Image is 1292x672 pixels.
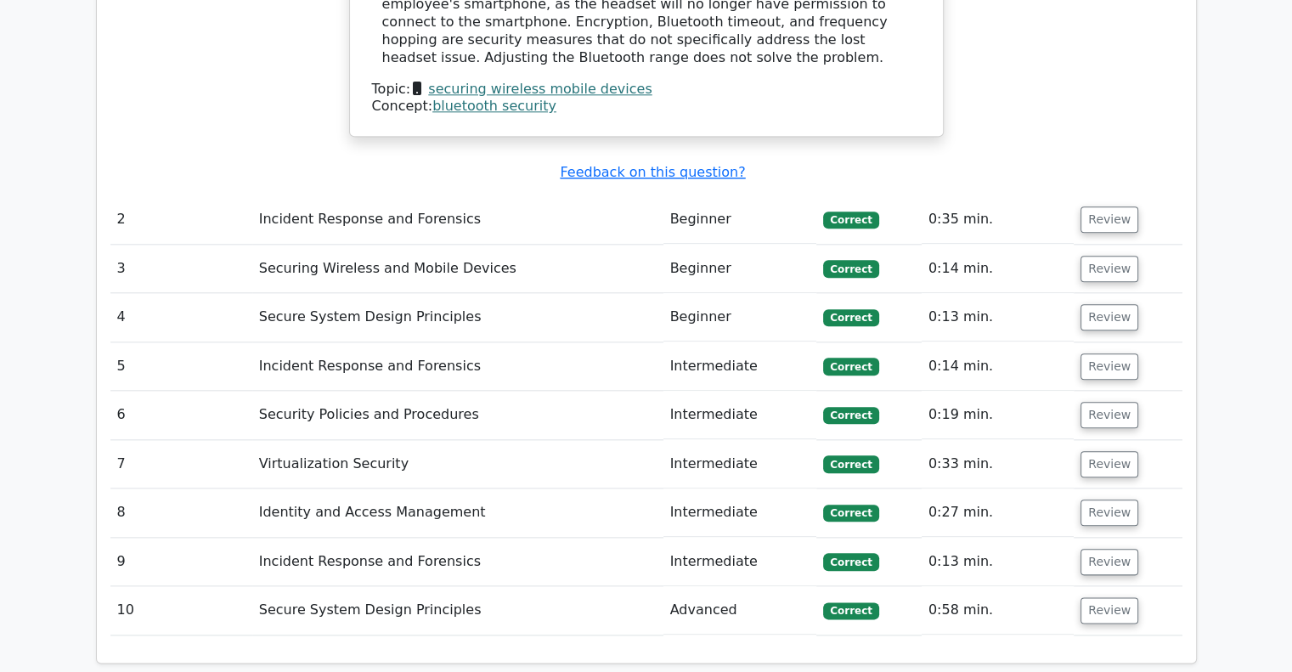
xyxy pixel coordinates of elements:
td: 2 [110,195,252,244]
span: Correct [823,407,878,424]
button: Review [1080,597,1138,624]
button: Review [1080,402,1138,428]
span: Correct [823,309,878,326]
td: Intermediate [663,538,817,586]
button: Review [1080,549,1138,575]
td: Advanced [663,586,817,635]
td: Secure System Design Principles [252,586,663,635]
td: Intermediate [663,488,817,537]
button: Review [1080,256,1138,282]
button: Review [1080,353,1138,380]
span: Correct [823,260,878,277]
td: 0:13 min. [922,293,1074,342]
td: 0:35 min. [922,195,1074,244]
td: 0:14 min. [922,342,1074,391]
td: 6 [110,391,252,439]
span: Correct [823,553,878,570]
td: Intermediate [663,391,817,439]
span: Correct [823,505,878,522]
td: Identity and Access Management [252,488,663,537]
span: Correct [823,212,878,229]
td: 0:13 min. [922,538,1074,586]
td: Beginner [663,195,817,244]
span: Correct [823,358,878,375]
td: 5 [110,342,252,391]
td: Beginner [663,245,817,293]
button: Review [1080,451,1138,477]
td: 0:27 min. [922,488,1074,537]
td: 4 [110,293,252,342]
td: Securing Wireless and Mobile Devices [252,245,663,293]
span: Correct [823,455,878,472]
td: Incident Response and Forensics [252,342,663,391]
div: Topic: [372,81,921,99]
button: Review [1080,500,1138,526]
td: 3 [110,245,252,293]
a: bluetooth security [432,98,556,114]
div: Concept: [372,98,921,116]
td: Intermediate [663,440,817,488]
td: Virtualization Security [252,440,663,488]
span: Correct [823,602,878,619]
td: 0:19 min. [922,391,1074,439]
td: Beginner [663,293,817,342]
td: 7 [110,440,252,488]
td: Incident Response and Forensics [252,538,663,586]
td: 0:58 min. [922,586,1074,635]
td: 0:33 min. [922,440,1074,488]
td: 10 [110,586,252,635]
a: securing wireless mobile devices [428,81,652,97]
td: 8 [110,488,252,537]
td: 0:14 min. [922,245,1074,293]
a: Feedback on this question? [560,164,745,180]
td: Security Policies and Procedures [252,391,663,439]
button: Review [1080,206,1138,233]
td: Incident Response and Forensics [252,195,663,244]
td: 9 [110,538,252,586]
td: Secure System Design Principles [252,293,663,342]
button: Review [1080,304,1138,330]
td: Intermediate [663,342,817,391]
